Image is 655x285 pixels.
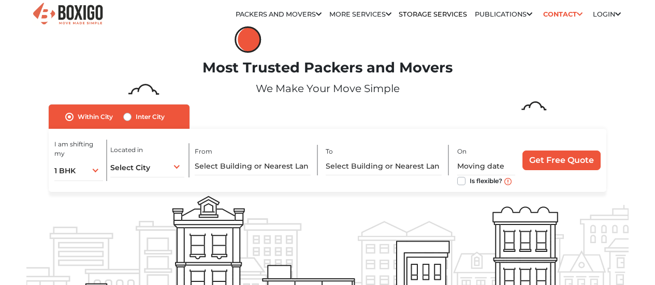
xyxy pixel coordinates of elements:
input: Select Building or Nearest Landmark [326,157,441,175]
p: We Make Your Move Simple [26,81,629,96]
h1: Most Trusted Packers and Movers [26,59,629,77]
input: Select Building or Nearest Landmark [195,157,310,175]
span: 1 BHK [54,166,76,175]
input: Get Free Quote [522,151,601,170]
label: I am shifting my [54,140,104,158]
span: Select City [110,163,150,172]
a: Packers and Movers [236,10,322,18]
a: More services [329,10,391,18]
img: move_date_info [504,178,512,185]
label: Inter City [136,111,165,123]
a: Storage Services [399,10,467,18]
label: On [457,147,467,156]
a: Publications [475,10,532,18]
label: Located in [110,145,143,155]
label: Within City [78,111,113,123]
label: Is flexible? [470,175,502,186]
label: To [326,147,333,156]
label: From [195,147,212,156]
input: Moving date [457,157,516,175]
a: Login [593,10,621,18]
img: Boxigo [32,2,104,27]
a: Contact [540,6,586,22]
